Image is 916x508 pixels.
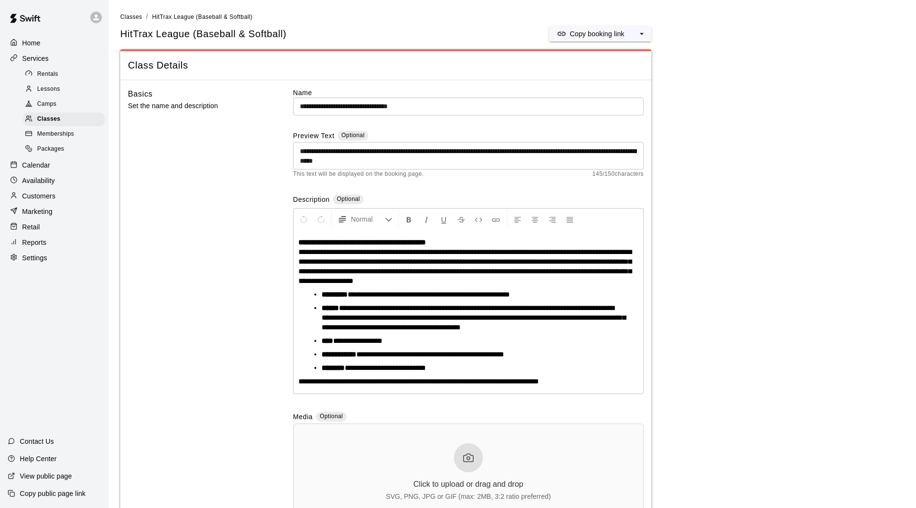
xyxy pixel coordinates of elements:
[37,144,64,154] span: Packages
[470,211,487,228] button: Insert Code
[8,51,101,66] a: Services
[570,29,624,39] p: Copy booking link
[386,493,551,500] div: SVG, PNG, JPG or GIF (max: 2MB, 3:2 ratio preferred)
[23,97,109,112] a: Camps
[23,68,105,81] div: Rentals
[509,211,526,228] button: Left Align
[20,471,72,481] p: View public page
[22,54,49,63] p: Services
[128,59,644,72] span: Class Details
[293,88,644,98] label: Name
[37,85,60,94] span: Lessons
[22,38,41,48] p: Home
[20,489,85,498] p: Copy public page link
[23,113,105,126] div: Classes
[22,160,50,170] p: Calendar
[120,14,142,20] span: Classes
[293,195,330,206] label: Description
[120,13,142,20] a: Classes
[20,437,54,446] p: Contact Us
[313,211,329,228] button: Redo
[22,176,55,185] p: Availability
[22,207,53,216] p: Marketing
[23,127,105,141] div: Memberships
[293,412,313,423] label: Media
[23,142,105,156] div: Packages
[334,211,396,228] button: Formatting Options
[8,220,101,234] a: Retail
[128,88,153,100] h6: Basics
[293,169,424,179] span: This text will be displayed on the booking page.
[527,211,543,228] button: Center Align
[436,211,452,228] button: Format Underline
[152,14,253,20] span: HitTrax League (Baseball & Softball)
[37,114,60,124] span: Classes
[488,211,504,228] button: Insert Link
[120,28,286,41] h5: HitTrax League (Baseball & Softball)
[23,82,109,97] a: Lessons
[37,99,56,109] span: Camps
[8,36,101,50] a: Home
[337,196,360,202] span: Optional
[413,480,523,489] div: Click to upload or drag and drop
[549,26,632,42] button: Copy booking link
[128,100,262,112] p: Set the name and description
[37,129,74,139] span: Memberships
[22,222,40,232] p: Retail
[23,67,109,82] a: Rentals
[8,204,101,219] a: Marketing
[23,112,109,127] a: Classes
[401,211,417,228] button: Format Bold
[592,169,644,179] span: 145 / 150 characters
[22,238,46,247] p: Reports
[293,131,335,142] label: Preview Text
[23,127,109,142] a: Memberships
[22,191,56,201] p: Customers
[22,253,47,263] p: Settings
[120,12,904,22] nav: breadcrumb
[8,173,101,188] a: Availability
[37,70,58,79] span: Rentals
[562,211,578,228] button: Justify Align
[351,214,385,224] span: Normal
[544,211,561,228] button: Right Align
[549,26,651,42] div: split button
[8,235,101,250] a: Reports
[296,211,312,228] button: Undo
[341,132,365,139] span: Optional
[632,26,651,42] button: select merge strategy
[20,454,56,464] p: Help Center
[146,12,148,22] li: /
[8,189,101,203] a: Customers
[23,98,105,111] div: Camps
[8,251,101,265] a: Settings
[23,142,109,157] a: Packages
[23,83,105,96] div: Lessons
[8,158,101,172] a: Calendar
[418,211,435,228] button: Format Italics
[453,211,469,228] button: Format Strikethrough
[320,413,343,420] span: Optional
